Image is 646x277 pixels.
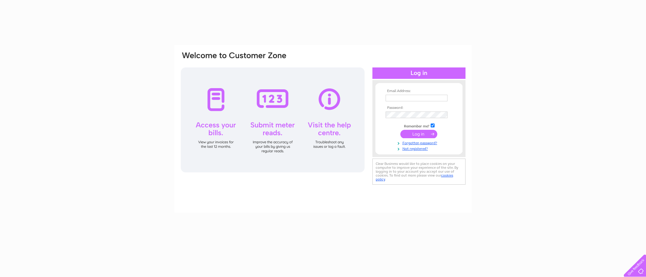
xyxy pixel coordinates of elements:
[400,130,437,138] input: Submit
[372,159,466,185] div: Clear Business would like to place cookies on your computer to improve your experience of the sit...
[384,123,454,129] td: Remember me?
[376,173,453,181] a: cookies policy
[384,106,454,110] th: Password:
[386,140,454,145] a: Forgotten password?
[386,145,454,151] a: Not registered?
[384,89,454,93] th: Email Address:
